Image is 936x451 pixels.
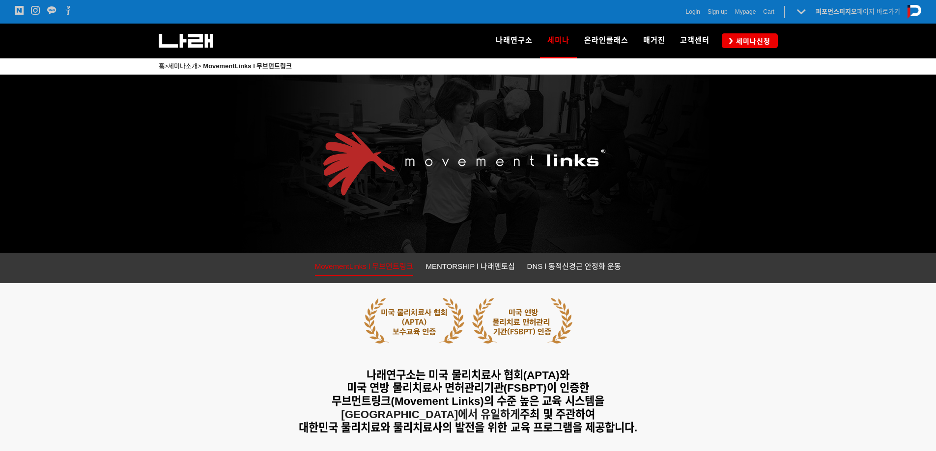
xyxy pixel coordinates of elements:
[643,36,665,45] span: 매거진
[332,395,604,407] span: 무브먼트링크(Movement Links)의 수준 높은 교육 시스템을
[367,369,569,381] span: 나래연구소는 미국 물리치료사 협회(APTA)와
[364,298,572,344] img: 5cb643d1b3402.png
[636,24,673,58] a: 매거진
[816,8,900,15] a: 퍼포먼스피지오페이지 바로가기
[159,62,165,70] a: 홈
[341,408,520,421] strong: [GEOGRAPHIC_DATA]에서 유일하게
[159,61,778,72] p: > >
[680,36,709,45] span: 고객센터
[547,32,569,48] span: 세미나
[425,262,514,270] span: MENTORSHIP l 나래멘토십
[347,382,589,394] span: 미국 연방 물리치료사 면허관리기관(FSBPT)이 인증한
[673,24,717,58] a: 고객센터
[520,408,595,421] span: 주최 및 주관하여
[203,62,292,70] a: MovementLinks l 무브먼트링크
[816,8,857,15] strong: 퍼포먼스피지오
[315,262,414,270] span: MovementLinks l 무브먼트링크
[584,36,628,45] span: 온라인클래스
[733,36,770,46] span: 세미나신청
[299,422,638,434] span: 대한민국 물리치료와 물리치료사의 발전을 위한 교육 프로그램을 제공합니다.
[496,36,533,45] span: 나래연구소
[722,33,778,48] a: 세미나신청
[763,7,774,17] a: Cart
[315,260,414,276] a: MovementLinks l 무브먼트링크
[708,7,728,17] a: Sign up
[527,260,622,275] a: DNS l 동적신경근 안정화 운동
[527,262,622,270] span: DNS l 동적신경근 안정화 운동
[540,24,577,58] a: 세미나
[488,24,540,58] a: 나래연구소
[425,260,514,275] a: MENTORSHIP l 나래멘토십
[686,7,700,17] a: Login
[168,62,198,70] a: 세미나소개
[735,7,756,17] a: Mypage
[577,24,636,58] a: 온라인클래스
